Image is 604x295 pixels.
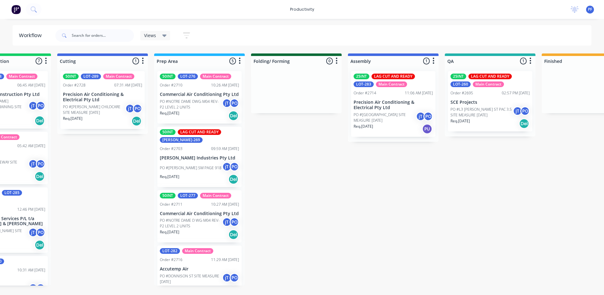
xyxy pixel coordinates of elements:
[588,7,592,12] span: PF
[60,71,145,129] div: 50INTLOT-289Main ContractOrder #272807:31 AM [DATE]Precision Air Conditioning & Electrical Pty Lt...
[228,230,238,240] div: Del
[178,129,221,135] div: LAG CUT AND READY
[35,116,45,126] div: Del
[28,101,38,110] div: jT
[502,90,530,96] div: 02:57 PM [DATE]
[63,92,142,103] p: Precision Air Conditioning & Electrical Pty Ltd
[160,165,221,171] p: PO #[PERSON_NAME] SM PAGE 918
[228,174,238,184] div: Del
[182,248,213,254] div: Main Contract
[423,112,433,121] div: PO
[133,104,142,113] div: PO
[17,82,45,88] div: 06:45 AM [DATE]
[200,74,231,79] div: Main Contract
[228,111,238,121] div: Del
[160,257,182,263] div: Order #2716
[519,119,529,129] div: Del
[36,283,45,293] div: PO
[63,104,125,115] p: PO #[PERSON_NAME] CHILDCARE SITE MEASURE [DATE]
[450,100,530,105] p: SCE Projects
[416,112,425,121] div: jT
[354,124,373,129] p: Req. [DATE]
[160,229,179,235] p: Req. [DATE]
[160,110,179,116] p: Req. [DATE]
[160,155,239,161] p: [PERSON_NAME] Industries Pty Ltd
[468,74,512,79] div: LAG CUT AND READY
[200,193,231,198] div: Main Contract
[19,32,45,39] div: Workflow
[81,74,101,79] div: LOT-289
[17,207,45,212] div: 12:46 PM [DATE]
[450,107,513,118] p: PO #L3 [PERSON_NAME] ST PAC 3.5 SITE MEASURE [DATE]
[473,81,504,87] div: Main Contract
[178,74,198,79] div: LOT-276
[35,171,45,181] div: Del
[354,74,369,79] div: 25INT
[405,90,433,96] div: 11:06 AM [DATE]
[125,104,135,113] div: jT
[351,71,435,137] div: 25INTLAG CUT AND READYLOT-283Main ContractOrder #271411:06 AM [DATE]Precision Air Conditioning & ...
[157,127,242,187] div: 50INTLAG CUT AND READY[PERSON_NAME]-269Order #270309:59 AM [DATE][PERSON_NAME] Industries Pty Ltd...
[17,267,45,273] div: 10:31 AM [DATE]
[160,92,239,97] p: Commercial Air Conditioning Pty Ltd
[222,273,232,282] div: jT
[17,143,45,149] div: 05:42 AM [DATE]
[160,273,222,285] p: PO #DONNISON ST SITE MEASURE [DATE]
[354,90,376,96] div: Order #2714
[450,90,473,96] div: Order #2695
[513,106,522,116] div: jT
[160,285,179,291] p: Req. [DATE]
[157,71,242,124] div: 50INTLOT-276Main ContractOrder #271010:26 AM [DATE]Commercial Air Conditioning Pty LtdPO #NOTRE D...
[2,190,22,196] div: LOT-285
[160,129,176,135] div: 50INT
[160,82,182,88] div: Order #2710
[11,5,21,14] img: Factory
[372,74,415,79] div: LAG CUT AND READY
[450,118,470,124] p: Req. [DATE]
[35,240,45,250] div: Del
[230,273,239,282] div: PO
[230,98,239,108] div: PO
[450,81,471,87] div: LOT-260
[376,81,407,87] div: Main Contract
[63,116,82,121] p: Req. [DATE]
[144,32,156,39] span: Views
[230,217,239,227] div: PO
[160,193,176,198] div: 50INT
[178,193,198,198] div: LOT-277
[157,190,242,243] div: 50INTLOT-277Main ContractOrder #271110:27 AM [DATE]Commercial Air Conditioning Pty LtdPO #NOTRE D...
[63,74,79,79] div: 50INT
[131,116,142,126] div: Del
[160,174,179,180] p: Req. [DATE]
[160,99,222,110] p: PO #NOTRE DAME DWG-M04 REV-P2 LEVEL 2 UNITS
[450,74,466,79] div: 25INT
[211,202,239,207] div: 10:27 AM [DATE]
[520,106,530,116] div: PO
[6,74,37,79] div: Main Contract
[222,98,232,108] div: jT
[230,162,239,171] div: PO
[36,101,45,110] div: PO
[448,71,532,131] div: 25INTLAG CUT AND READYLOT-260Main ContractOrder #269502:57 PM [DATE]SCE ProjectsPO #L3 [PERSON_NA...
[222,162,232,171] div: jT
[28,228,38,237] div: jT
[103,74,134,79] div: Main Contract
[160,74,176,79] div: 50INT
[160,137,203,143] div: [PERSON_NAME]-269
[114,82,142,88] div: 07:31 AM [DATE]
[160,211,239,216] p: Commercial Air Conditioning Pty Ltd
[160,218,222,229] p: PO #NOTRE DAME D WG-M04 REV-P2 LEVEL 2 UNITS
[160,266,239,272] p: Accutemp Air
[354,112,416,123] p: PO #[GEOGRAPHIC_DATA] SITE MEASURE [DATE]
[160,202,182,207] div: Order #2711
[63,82,86,88] div: Order #2728
[28,159,38,169] div: jT
[211,257,239,263] div: 11:29 AM [DATE]
[211,146,239,152] div: 09:59 AM [DATE]
[36,159,45,169] div: PO
[422,124,432,134] div: PU
[354,100,433,110] p: Precision Air Conditioning & Electrical Pty Ltd
[36,228,45,237] div: PO
[354,81,374,87] div: LOT-283
[160,248,180,254] div: LOT-282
